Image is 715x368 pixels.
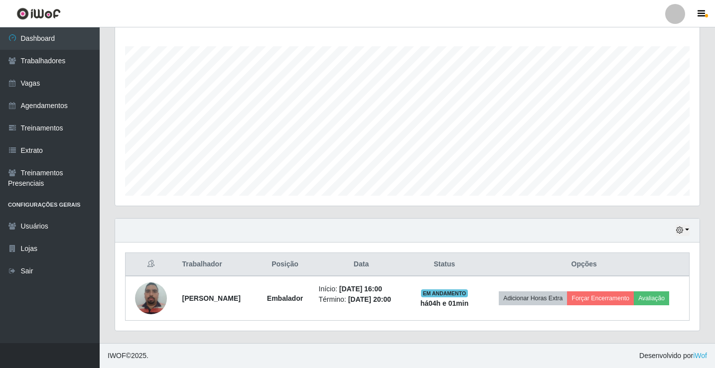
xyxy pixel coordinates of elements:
li: Término: [319,294,404,305]
li: Início: [319,284,404,294]
th: Opções [479,253,689,276]
time: [DATE] 20:00 [348,295,391,303]
strong: Embalador [267,294,303,302]
button: Avaliação [634,291,669,305]
time: [DATE] 16:00 [339,285,382,293]
button: Adicionar Horas Extra [499,291,567,305]
th: Status [410,253,479,276]
th: Posição [257,253,312,276]
img: CoreUI Logo [16,7,61,20]
strong: há 04 h e 01 min [421,299,469,307]
span: IWOF [108,352,126,360]
th: Trabalhador [176,253,257,276]
button: Forçar Encerramento [567,291,634,305]
span: © 2025 . [108,351,148,361]
span: Desenvolvido por [639,351,707,361]
a: iWof [693,352,707,360]
span: EM ANDAMENTO [421,289,468,297]
th: Data [313,253,410,276]
img: 1686264689334.jpeg [135,277,167,319]
strong: [PERSON_NAME] [182,294,240,302]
